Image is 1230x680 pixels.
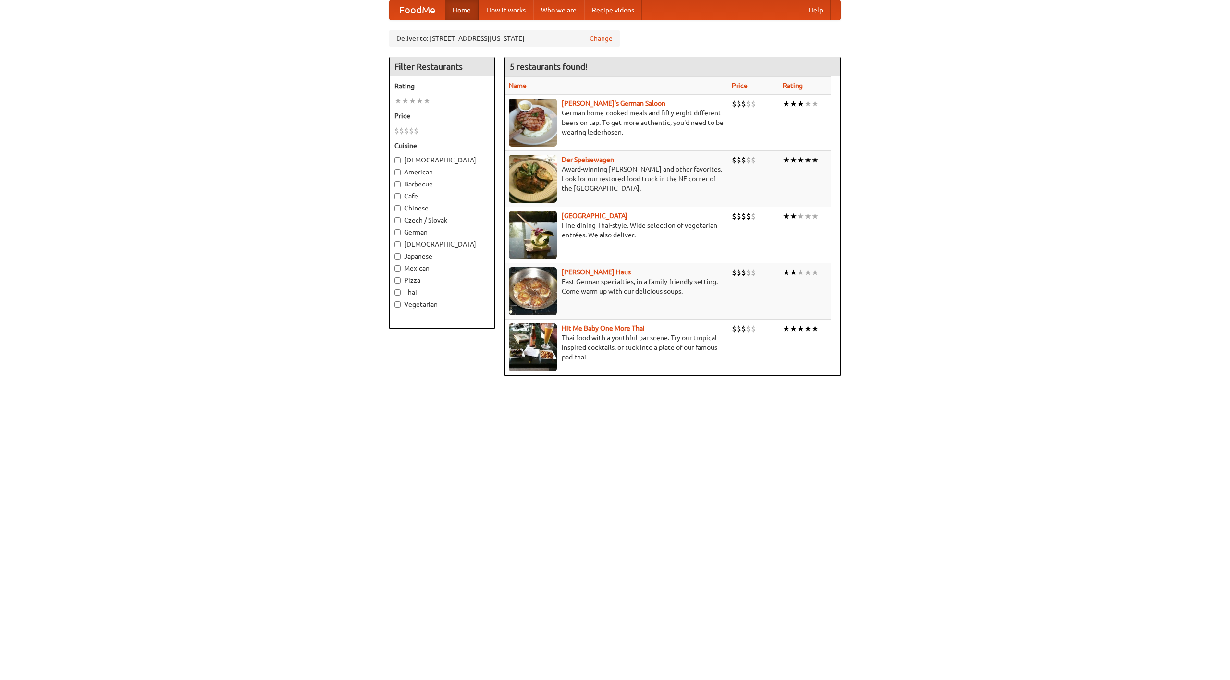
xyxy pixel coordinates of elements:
a: Hit Me Baby One More Thai [562,324,645,332]
a: Name [509,82,527,89]
p: Thai food with a youthful bar scene. Try our tropical inspired cocktails, or tuck into a plate of... [509,333,724,362]
li: ★ [804,267,812,278]
li: ★ [797,211,804,222]
li: ★ [783,99,790,109]
label: Thai [394,287,490,297]
li: $ [737,211,741,222]
a: Home [445,0,479,20]
label: Pizza [394,275,490,285]
p: Fine dining Thai-style. Wide selection of vegetarian entrées. We also deliver. [509,221,724,240]
label: Japanese [394,251,490,261]
li: $ [741,267,746,278]
label: Barbecue [394,179,490,189]
li: $ [746,99,751,109]
input: [DEMOGRAPHIC_DATA] [394,157,401,163]
li: $ [741,323,746,334]
li: $ [741,155,746,165]
li: $ [399,125,404,136]
li: ★ [790,99,797,109]
li: $ [737,267,741,278]
label: Czech / Slovak [394,215,490,225]
input: Cafe [394,193,401,199]
li: ★ [812,323,819,334]
li: ★ [804,323,812,334]
input: Vegetarian [394,301,401,308]
li: ★ [804,99,812,109]
img: speisewagen.jpg [509,155,557,203]
a: Help [801,0,831,20]
li: ★ [783,267,790,278]
li: $ [751,267,756,278]
li: $ [751,323,756,334]
a: Der Speisewagen [562,156,614,163]
li: ★ [790,211,797,222]
li: $ [732,155,737,165]
li: ★ [783,211,790,222]
p: East German specialties, in a family-friendly setting. Come warm up with our delicious soups. [509,277,724,296]
input: Mexican [394,265,401,272]
input: [DEMOGRAPHIC_DATA] [394,241,401,247]
b: [GEOGRAPHIC_DATA] [562,212,627,220]
label: Vegetarian [394,299,490,309]
li: ★ [804,211,812,222]
a: Change [590,34,613,43]
input: Chinese [394,205,401,211]
li: $ [746,211,751,222]
li: $ [751,99,756,109]
li: ★ [402,96,409,106]
div: Deliver to: [STREET_ADDRESS][US_STATE] [389,30,620,47]
li: ★ [783,323,790,334]
a: Recipe videos [584,0,642,20]
li: $ [394,125,399,136]
h4: Filter Restaurants [390,57,494,76]
img: babythai.jpg [509,323,557,371]
li: ★ [812,267,819,278]
label: [DEMOGRAPHIC_DATA] [394,239,490,249]
li: $ [751,155,756,165]
li: ★ [416,96,423,106]
h5: Price [394,111,490,121]
a: FoodMe [390,0,445,20]
li: $ [746,323,751,334]
li: $ [732,99,737,109]
li: $ [404,125,409,136]
li: $ [746,267,751,278]
li: $ [737,323,741,334]
h5: Rating [394,81,490,91]
li: $ [732,323,737,334]
li: ★ [797,267,804,278]
li: ★ [409,96,416,106]
li: $ [737,99,741,109]
li: $ [741,99,746,109]
label: Mexican [394,263,490,273]
a: Price [732,82,748,89]
p: Award-winning [PERSON_NAME] and other favorites. Look for our restored food truck in the NE corne... [509,164,724,193]
li: ★ [423,96,430,106]
input: Czech / Slovak [394,217,401,223]
ng-pluralize: 5 restaurants found! [510,62,588,71]
li: ★ [797,323,804,334]
input: Thai [394,289,401,296]
input: Pizza [394,277,401,284]
input: American [394,169,401,175]
li: ★ [394,96,402,106]
li: ★ [790,267,797,278]
a: How it works [479,0,533,20]
li: ★ [797,155,804,165]
li: $ [751,211,756,222]
label: American [394,167,490,177]
li: $ [732,267,737,278]
a: [PERSON_NAME] Haus [562,268,631,276]
input: German [394,229,401,235]
a: Rating [783,82,803,89]
h5: Cuisine [394,141,490,150]
li: $ [414,125,418,136]
li: $ [737,155,741,165]
label: Cafe [394,191,490,201]
img: esthers.jpg [509,99,557,147]
img: satay.jpg [509,211,557,259]
label: [DEMOGRAPHIC_DATA] [394,155,490,165]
